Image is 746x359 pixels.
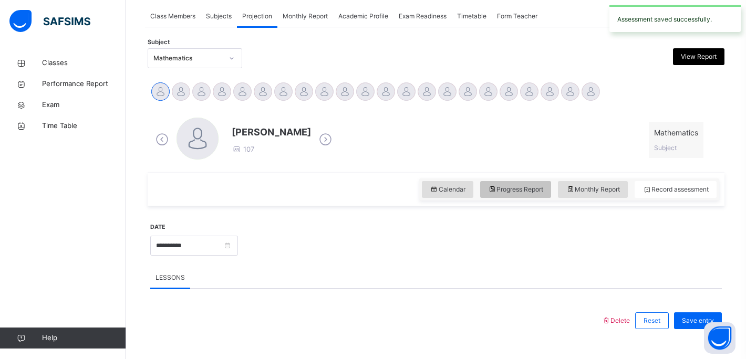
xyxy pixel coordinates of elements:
span: Monthly Report [283,12,328,21]
span: Exam Readiness [399,12,447,21]
span: View Report [681,52,717,61]
span: Academic Profile [338,12,388,21]
span: Classes [42,58,126,68]
span: 107 [232,145,254,153]
span: Delete [602,316,630,324]
img: safsims [9,10,90,32]
span: Reset [644,316,660,325]
span: Calendar [430,185,465,194]
span: Record assessment [643,185,709,194]
span: [PERSON_NAME] [232,125,311,139]
span: Time Table [42,121,126,131]
span: Save entry [682,316,714,325]
span: Form Teacher [497,12,537,21]
span: Mathematics [654,127,698,138]
div: Mathematics [153,54,223,63]
button: Open asap [704,322,735,354]
span: Subject [148,38,170,47]
span: Monthly Report [566,185,620,194]
span: Subjects [206,12,232,21]
span: Projection [242,12,272,21]
div: Assessment saved successfully. [609,5,741,32]
span: LESSONS [156,273,185,282]
span: Class Members [150,12,195,21]
span: Help [42,333,126,343]
span: Timetable [457,12,486,21]
span: Performance Report [42,79,126,89]
label: Date [150,223,165,231]
span: Exam [42,100,126,110]
span: Progress Report [488,185,544,194]
span: Subject [654,144,677,152]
